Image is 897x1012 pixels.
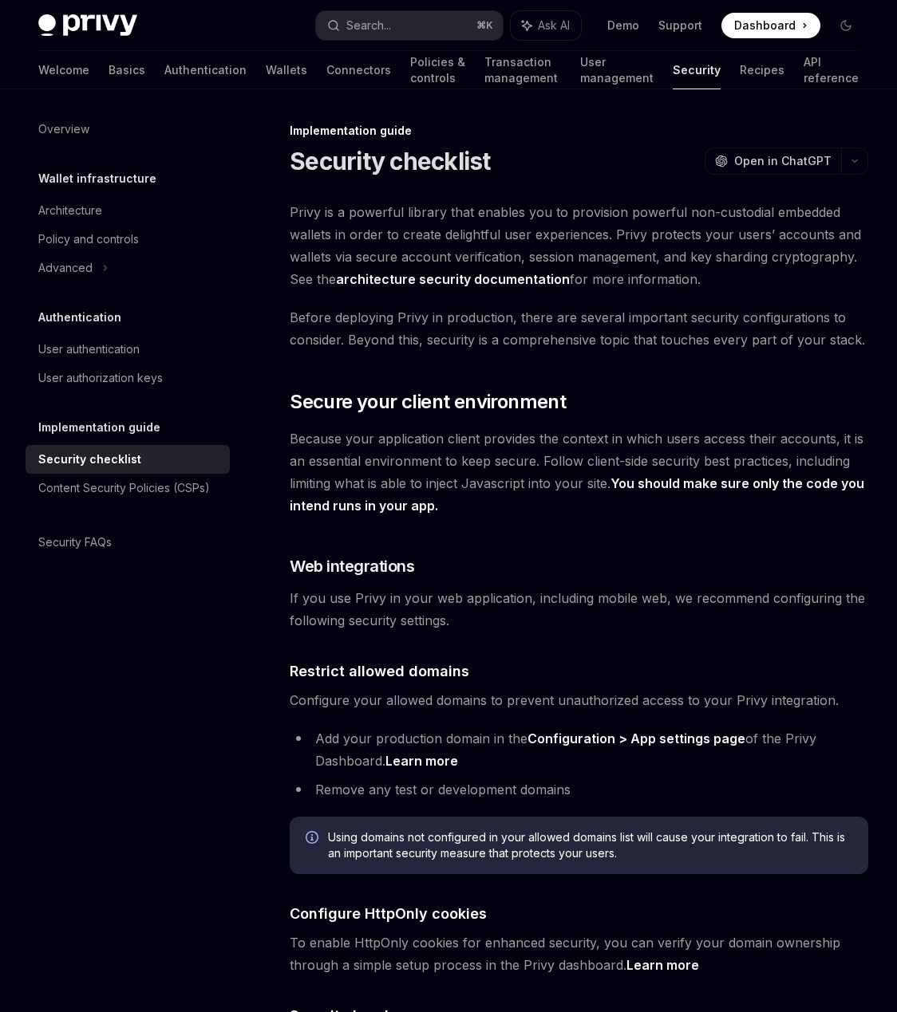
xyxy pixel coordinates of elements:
span: Configure your allowed domains to prevent unauthorized access to your Privy integration. [290,689,868,711]
a: Policy and controls [26,225,230,254]
a: Learn more [385,753,458,770]
button: Toggle dark mode [833,13,859,38]
a: Welcome [38,51,89,89]
div: Search... [346,16,391,35]
span: Secure your client environment [290,389,566,415]
span: Using domains not configured in your allowed domains list will cause your integration to fail. Th... [328,829,852,861]
a: Connectors [326,51,391,89]
span: Web integrations [290,555,414,577]
a: User authentication [26,335,230,364]
a: Learn more [626,957,699,974]
a: User management [580,51,654,89]
div: Content Security Policies (CSPs) [38,478,210,498]
span: Privy is a powerful library that enables you to provision powerful non-custodial embedded wallets... [290,201,868,290]
a: Dashboard [721,13,820,38]
span: Before deploying Privy in production, there are several important security configurations to cons... [290,306,868,351]
a: Architecture [26,196,230,225]
div: Architecture [38,201,102,220]
a: Authentication [164,51,247,89]
a: Security FAQs [26,528,230,557]
a: User authorization keys [26,364,230,392]
a: Policies & controls [410,51,465,89]
li: Remove any test or development domains [290,778,868,801]
span: Restrict allowed domains [290,660,469,682]
a: architecture security documentation [336,271,570,288]
a: Transaction management [484,51,561,89]
img: dark logo [38,14,137,37]
h5: Wallet infrastructure [38,169,156,188]
a: Recipes [740,51,784,89]
div: Policy and controls [38,230,139,249]
span: Because your application client provides the context in which users access their accounts, it is ... [290,427,868,517]
a: Support [658,18,702,33]
div: User authentication [38,340,140,359]
a: Security [673,51,721,89]
button: Open in ChatGPT [705,148,841,175]
div: Security checklist [38,450,141,469]
a: Basics [109,51,145,89]
a: Content Security Policies (CSPs) [26,474,230,502]
a: API reference [804,51,859,89]
span: If you use Privy in your web application, including mobile web, we recommend configuring the foll... [290,587,868,632]
span: Ask AI [538,18,570,33]
span: Open in ChatGPT [734,153,832,169]
a: Wallets [266,51,307,89]
h5: Authentication [38,308,121,327]
span: ⌘ K [476,19,493,32]
h1: Security checklist [290,147,491,175]
button: Ask AI [511,11,581,40]
div: Advanced [38,258,93,278]
h5: Implementation guide [38,418,160,437]
a: Configuration > App settings page [528,730,745,747]
button: Search...⌘K [316,11,503,40]
div: Security FAQs [38,533,112,552]
span: Dashboard [734,18,796,33]
span: Configure HttpOnly cookies [290,903,487,924]
div: Implementation guide [290,123,868,139]
div: User authorization keys [38,368,163,388]
a: Security checklist [26,445,230,474]
span: To enable HttpOnly cookies for enhanced security, you can verify your domain ownership through a ... [290,931,868,976]
svg: Info [306,831,322,847]
a: Demo [607,18,639,33]
a: Overview [26,115,230,144]
div: Overview [38,120,89,139]
li: Add your production domain in the of the Privy Dashboard. [290,727,868,772]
